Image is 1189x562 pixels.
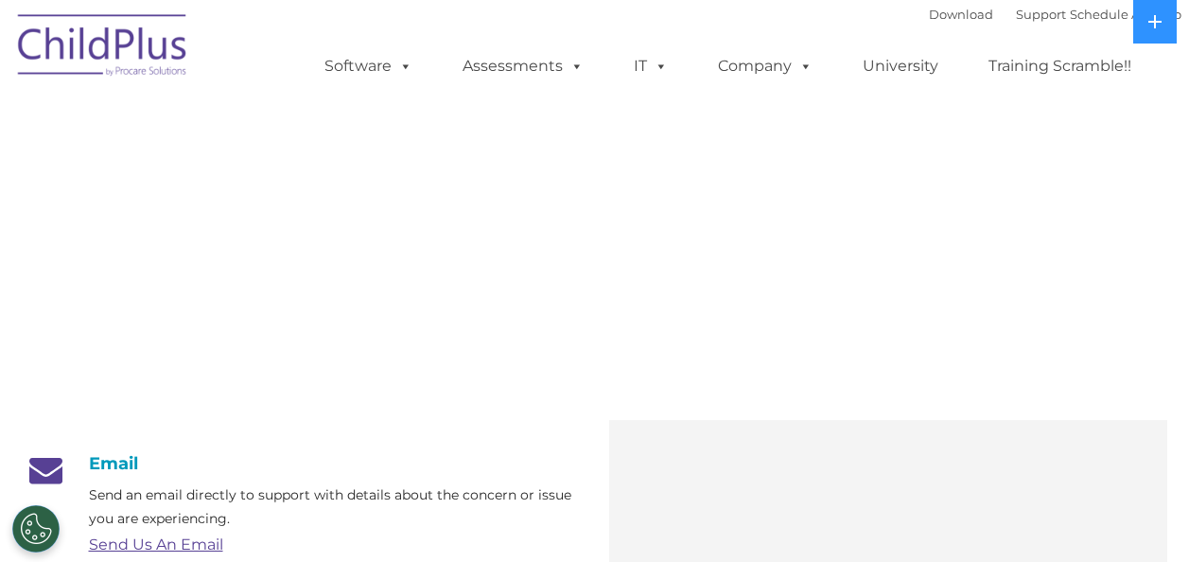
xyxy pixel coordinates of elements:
[89,536,223,553] a: Send Us An Email
[23,453,581,474] h4: Email
[12,505,60,553] button: Cookies Settings
[1070,7,1181,22] a: Schedule A Demo
[89,483,581,531] p: Send an email directly to support with details about the concern or issue you are experiencing.
[844,47,957,85] a: University
[444,47,603,85] a: Assessments
[1016,7,1066,22] a: Support
[929,7,1181,22] font: |
[699,47,831,85] a: Company
[970,47,1150,85] a: Training Scramble!!
[929,7,993,22] a: Download
[9,1,198,96] img: ChildPlus by Procare Solutions
[615,47,687,85] a: IT
[306,47,431,85] a: Software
